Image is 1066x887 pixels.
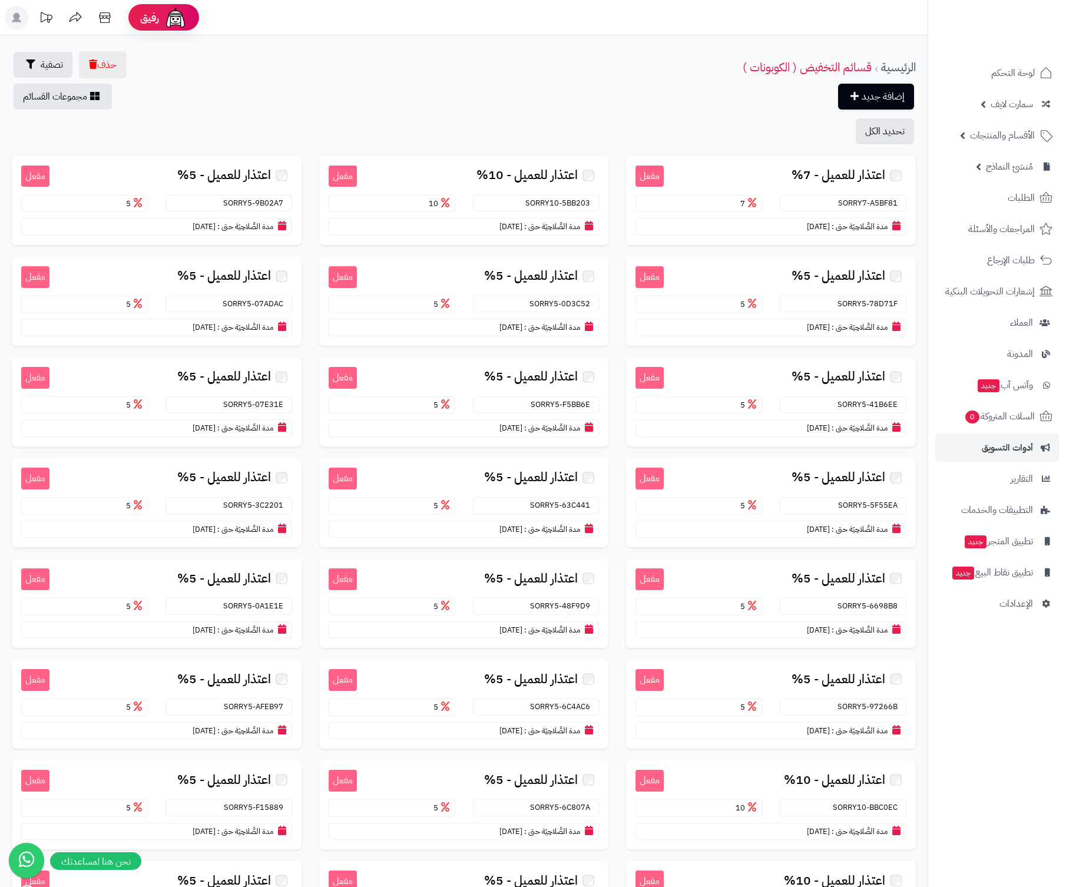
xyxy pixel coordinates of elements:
[499,725,522,736] span: [DATE]
[935,59,1059,87] a: لوحة التحكم
[31,6,61,32] a: تحديثات المنصة
[126,198,145,209] span: 5
[530,600,596,611] small: SORRY5-48F9D9
[21,568,49,590] small: مفعل
[935,246,1059,274] a: طلبات الإرجاع
[429,198,452,209] span: 10
[743,58,872,76] a: قسائم التخفيض ( الكوبونات )
[21,770,49,792] small: مفعل
[224,701,289,712] small: SORRY5-AFEB97
[126,299,145,310] span: 5
[976,377,1033,393] span: وآتس آب
[740,399,759,411] span: 5
[41,58,63,72] span: تصفية
[832,524,888,535] small: مدة الصَّلاحِيَة حتى :
[193,422,216,433] span: [DATE]
[832,624,888,636] small: مدة الصَّلاحِيَة حتى :
[626,156,916,245] a: مفعل اعتذار للعميل - 7% SORRY7-A5BF81 7 مدة الصَّلاحِيَة حتى : [DATE]
[635,568,664,590] small: مفعل
[935,371,1059,399] a: وآتس آبجديد
[740,299,759,310] span: 5
[807,322,830,333] span: [DATE]
[433,399,452,411] span: 5
[935,184,1059,212] a: الطلبات
[961,502,1033,518] span: التطبيقات والخدمات
[838,84,914,110] a: إضافة جديد
[881,58,916,76] a: الرئيسية
[792,269,885,283] span: اعتذار للعميل - 5%
[21,669,49,691] small: مفعل
[21,367,49,389] small: مفعل
[524,422,580,433] small: مدة الصَّلاحِيَة حتى :
[935,433,1059,462] a: أدوات التسويق
[524,624,580,636] small: مدة الصَّلاحِيَة حتى :
[126,500,145,511] span: 5
[484,572,578,585] span: اعتذار للعميل - 5%
[635,367,664,389] small: مفعل
[177,773,271,787] span: اعتذار للعميل - 5%
[12,156,302,245] a: مفعل اعتذار للعميل - 5% SORRY5-9B02A7 5 مدة الصَّلاحِيَة حتى : [DATE]
[484,269,578,283] span: اعتذار للعميل - 5%
[740,701,759,713] span: 5
[935,558,1059,587] a: تطبيق نقاط البيعجديد
[935,215,1059,243] a: المراجعات والأسئلة
[140,11,159,25] span: رفيق
[433,701,452,713] span: 5
[837,298,903,309] small: SORRY5-78D71F
[193,826,216,837] span: [DATE]
[193,624,216,636] span: [DATE]
[319,458,609,547] a: مفعل اعتذار للعميل - 5% SORRY5-63C441 5 مدة الصَّلاحِيَة حتى : [DATE]
[626,458,916,547] a: مفعل اعتذار للعميل - 5% SORRY5-5F55EA 5 مدة الصَّلاحِيَة حتى : [DATE]
[126,601,145,612] span: 5
[837,399,903,410] small: SORRY5-41B6EE
[792,370,885,383] span: اعتذار للعميل - 5%
[319,257,609,346] a: مفعل اعتذار للعميل - 5% SORRY5-0D3C52 5 مدة الصَّلاحِيَة حتى : [DATE]
[837,701,903,712] small: SORRY5-97266B
[935,402,1059,431] a: السلات المتروكة0
[635,468,664,489] small: مفعل
[1010,315,1033,331] span: العملاء
[319,760,609,849] a: مفعل اعتذار للعميل - 5% SORRY5-6C807A 5 مدة الصَّلاحِيَة حتى : [DATE]
[832,221,888,232] small: مدة الصَّلاحِيَة حتى :
[193,221,216,232] span: [DATE]
[626,358,916,446] a: مفعل اعتذار للعميل - 5% SORRY5-41B6EE 5 مدة الصَّلاحِيَة حتى : [DATE]
[807,725,830,736] span: [DATE]
[126,802,145,813] span: 5
[524,725,580,736] small: مدة الصَّلاحِيَة حتى :
[484,773,578,787] span: اعتذار للعميل - 5%
[991,65,1035,81] span: لوحة التحكم
[792,572,885,585] span: اعتذار للعميل - 5%
[945,283,1035,300] span: إشعارات التحويلات البنكية
[499,322,522,333] span: [DATE]
[935,496,1059,524] a: التطبيقات والخدمات
[530,499,596,511] small: SORRY5-63C441
[329,468,357,489] small: مفعل
[978,379,999,392] span: جديد
[12,358,302,446] a: مفعل اعتذار للعميل - 5% SORRY5-07E31E 5 مدة الصَّلاحِيَة حتى : [DATE]
[217,826,273,837] small: مدة الصَّلاحِيَة حتى :
[177,370,271,383] span: اعتذار للعميل - 5%
[484,673,578,686] span: اعتذار للعميل - 5%
[193,524,216,535] span: [DATE]
[991,96,1033,112] span: سمارت لايف
[217,322,273,333] small: مدة الصَّلاحِيَة حتى :
[319,559,609,648] a: مفعل اعتذار للعميل - 5% SORRY5-48F9D9 5 مدة الصَّلاحِيَة حتى : [DATE]
[224,802,289,813] small: SORRY5-F15889
[433,601,452,612] span: 5
[626,660,916,749] a: مفعل اعتذار للعميل - 5% SORRY5-97266B 5 مدة الصَّلاحِيَة حتى : [DATE]
[1011,471,1033,487] span: التقارير
[935,340,1059,368] a: المدونة
[837,600,903,611] small: SORRY5-6698B8
[965,535,986,548] span: جديد
[14,52,72,78] button: تصفية
[484,370,578,383] span: اعتذار للعميل - 5%
[499,422,522,433] span: [DATE]
[21,266,49,288] small: مفعل
[626,257,916,346] a: مفعل اعتذار للعميل - 5% SORRY5-78D71F 5 مدة الصَّلاحِيَة حتى : [DATE]
[935,277,1059,306] a: إشعارات التحويلات البنكية
[935,465,1059,493] a: التقارير
[223,399,289,410] small: SORRY5-07E31E
[223,499,289,511] small: SORRY5-3C2201
[838,197,903,208] small: SORRY7-A5BF81
[499,624,522,636] span: [DATE]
